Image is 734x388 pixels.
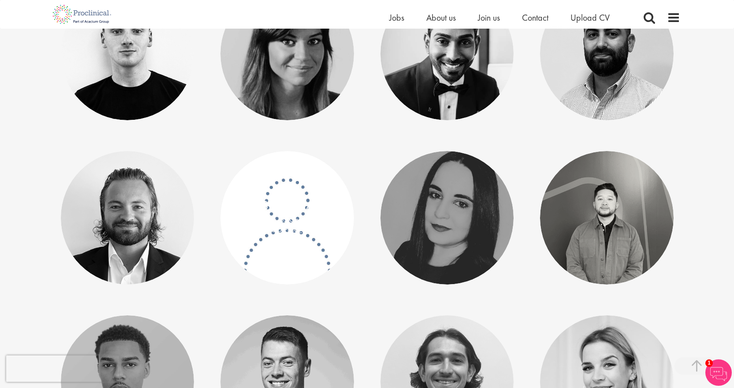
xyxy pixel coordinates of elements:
[426,12,456,23] a: About us
[705,359,713,367] span: 1
[478,12,500,23] a: Join us
[570,12,610,23] a: Upload CV
[705,359,732,386] img: Chatbot
[238,197,336,214] a: [PERSON_NAME]
[389,12,404,23] a: Jobs
[229,215,345,235] p: Manager, US Operations - [GEOGRAPHIC_DATA]
[6,355,119,382] iframe: reCAPTCHA
[522,12,548,23] a: Contact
